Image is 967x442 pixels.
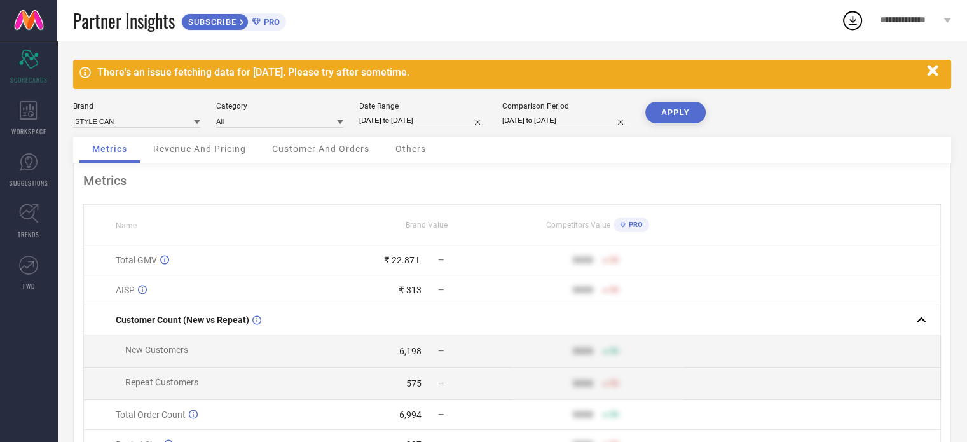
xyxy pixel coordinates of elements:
[73,8,175,34] span: Partner Insights
[97,66,921,78] div: There's an issue fetching data for [DATE]. Please try after sometime.
[438,410,444,419] span: —
[841,9,864,32] div: Open download list
[502,102,629,111] div: Comparison Period
[18,230,39,239] span: TRENDS
[116,255,157,265] span: Total GMV
[272,144,369,154] span: Customer And Orders
[573,346,593,356] div: 9999
[399,346,422,356] div: 6,198
[116,221,137,230] span: Name
[573,378,593,389] div: 9999
[645,102,706,123] button: APPLY
[438,256,444,265] span: —
[92,144,127,154] span: Metrics
[182,17,240,27] span: SUBSCRIBE
[406,221,448,230] span: Brand Value
[116,285,135,295] span: AISP
[384,255,422,265] div: ₹ 22.87 L
[610,379,619,388] span: 50
[73,102,200,111] div: Brand
[181,10,286,31] a: SUBSCRIBEPRO
[116,315,249,325] span: Customer Count (New vs Repeat)
[438,379,444,388] span: —
[399,410,422,420] div: 6,994
[438,347,444,356] span: —
[626,221,643,229] span: PRO
[502,114,629,127] input: Select comparison period
[438,286,444,294] span: —
[116,410,186,420] span: Total Order Count
[153,144,246,154] span: Revenue And Pricing
[610,347,619,356] span: 50
[610,286,619,294] span: 50
[125,377,198,387] span: Repeat Customers
[83,173,941,188] div: Metrics
[573,410,593,420] div: 9999
[399,285,422,295] div: ₹ 313
[573,255,593,265] div: 9999
[395,144,426,154] span: Others
[610,410,619,419] span: 50
[573,285,593,295] div: 9999
[610,256,619,265] span: 50
[216,102,343,111] div: Category
[546,221,610,230] span: Competitors Value
[359,102,486,111] div: Date Range
[359,114,486,127] input: Select date range
[261,17,280,27] span: PRO
[10,75,48,85] span: SCORECARDS
[23,281,35,291] span: FWD
[125,345,188,355] span: New Customers
[10,178,48,188] span: SUGGESTIONS
[406,378,422,389] div: 575
[11,127,46,136] span: WORKSPACE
